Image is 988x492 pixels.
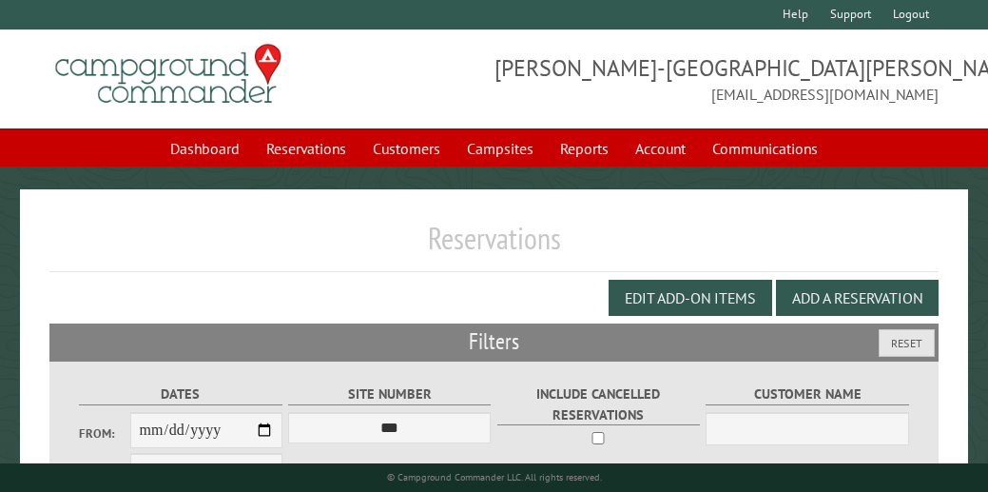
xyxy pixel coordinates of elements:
[387,471,602,483] small: © Campground Commander LLC. All rights reserved.
[361,130,452,167] a: Customers
[879,329,935,357] button: Reset
[494,52,940,106] span: [PERSON_NAME]-[GEOGRAPHIC_DATA][PERSON_NAME] [EMAIL_ADDRESS][DOMAIN_NAME]
[609,280,772,316] button: Edit Add-on Items
[706,384,908,405] label: Customer Name
[701,130,829,167] a: Communications
[497,384,700,425] label: Include Cancelled Reservations
[79,384,281,405] label: Dates
[455,130,545,167] a: Campsites
[776,280,939,316] button: Add a Reservation
[49,37,287,111] img: Campground Commander
[49,220,939,272] h1: Reservations
[49,324,939,360] h2: Filters
[159,130,251,167] a: Dashboard
[79,424,129,443] label: From:
[288,384,491,405] label: Site Number
[624,130,697,167] a: Account
[255,130,358,167] a: Reservations
[549,130,620,167] a: Reports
